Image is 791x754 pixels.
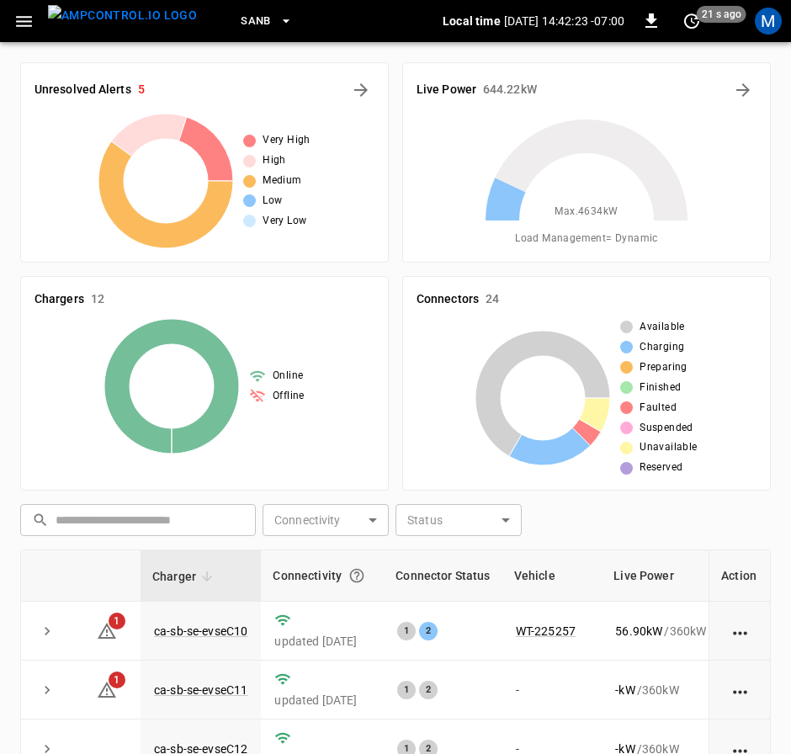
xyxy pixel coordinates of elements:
th: Connector Status [384,550,502,602]
span: 1 [109,613,125,629]
a: 1 [97,623,117,636]
p: updated [DATE] [274,692,370,709]
div: profile-icon [755,8,782,35]
h6: Live Power [417,81,476,99]
th: Action [709,550,770,602]
span: Charging [640,339,684,356]
a: 1 [97,682,117,695]
p: - kW [615,682,634,698]
span: Max. 4634 kW [555,204,618,220]
h6: Chargers [35,290,84,309]
a: ca-sb-se-evseC11 [154,683,247,697]
a: WT-225257 [516,624,576,638]
h6: Connectors [417,290,479,309]
button: All Alerts [348,77,374,104]
span: Preparing [640,359,687,376]
span: Medium [263,173,301,189]
h6: Unresolved Alerts [35,81,131,99]
p: 56.90 kW [615,623,662,640]
td: - [502,661,603,719]
div: 1 [397,681,416,699]
p: [DATE] 14:42:23 -07:00 [504,13,624,29]
span: Available [640,319,685,336]
div: Connectivity [273,560,372,591]
h6: 5 [138,81,145,99]
th: Live Power [602,550,726,602]
button: expand row [35,619,60,644]
h6: 644.22 kW [483,81,537,99]
button: expand row [35,677,60,703]
a: ca-sb-se-evseC10 [154,624,247,638]
button: Connection between the charger and our software. [342,560,372,591]
button: Energy Overview [730,77,756,104]
span: Finished [640,380,681,396]
button: set refresh interval [678,8,705,35]
span: SanB [241,12,271,31]
div: / 360 kW [615,623,713,640]
div: action cell options [730,623,751,640]
span: High [263,152,286,169]
span: Reserved [640,459,682,476]
div: / 360 kW [615,682,713,698]
div: 1 [397,622,416,640]
span: Suspended [640,420,693,437]
div: 2 [419,681,438,699]
span: Faulted [640,400,677,417]
p: Local time [443,13,501,29]
span: 21 s ago [697,6,746,23]
span: Online [273,368,303,385]
span: Charger [152,566,218,587]
div: action cell options [730,682,751,698]
div: 2 [419,622,438,640]
span: Very High [263,132,311,149]
span: Very Low [263,213,306,230]
p: updated [DATE] [274,633,370,650]
span: Unavailable [640,439,697,456]
img: ampcontrol.io logo [48,5,197,26]
span: Low [263,193,282,210]
span: Offline [273,388,305,405]
h6: 12 [91,290,104,309]
th: Vehicle [502,550,603,602]
button: SanB [234,5,300,38]
span: 1 [109,672,125,688]
span: Load Management = Dynamic [515,231,658,247]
